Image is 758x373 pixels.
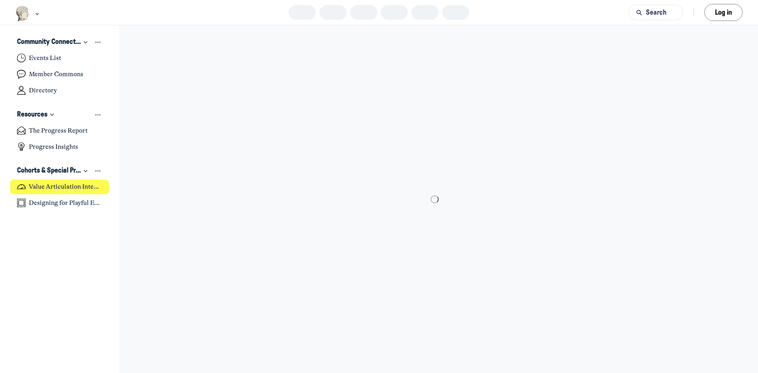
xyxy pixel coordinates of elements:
h3: Community Connections [17,38,81,47]
a: The Progress Report [10,123,109,138]
button: Cohorts & Special ProjectsCollapse space [10,164,109,178]
h4: Member Commons [29,70,83,78]
button: Search [629,5,683,20]
div: Collapse space [48,111,56,119]
h4: Directory [29,86,57,94]
h4: Designing for Playful Engagement [29,199,102,207]
button: View space group options [94,111,103,119]
button: View space group options [94,38,103,47]
a: Events List [10,51,109,66]
button: Museums as Progress logo [15,5,41,22]
h4: Value Articulation Intensive (Cultural Leadership Lab) [29,183,102,191]
a: Member Commons [10,67,109,82]
a: Designing for Playful Engagement [10,196,109,210]
div: Collapse space [81,38,90,46]
img: Museums as Progress logo [15,6,30,21]
button: View space group options [94,167,103,175]
a: Directory [10,83,109,98]
h3: Resources [17,111,47,119]
h3: Cohorts & Special Projects [17,167,81,175]
a: Value Articulation Intensive (Cultural Leadership Lab) [10,180,109,194]
h4: The Progress Report [29,127,88,135]
button: Community ConnectionsCollapse space [10,36,109,49]
h4: Events List [29,54,61,62]
h4: Progress Insights [29,143,78,151]
div: Collapse space [81,167,90,175]
button: Log in [704,4,743,21]
a: Progress Insights [10,139,109,154]
button: ResourcesCollapse space [10,108,109,122]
